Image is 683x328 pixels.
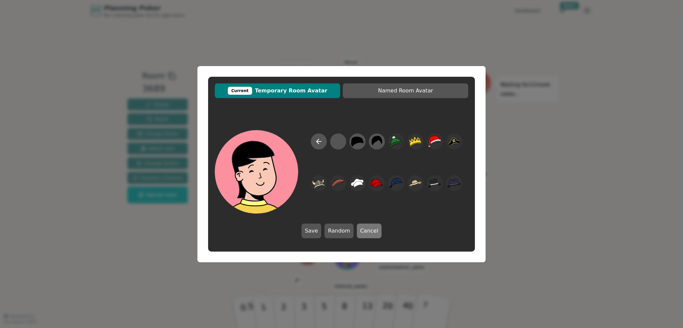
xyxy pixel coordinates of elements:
[324,224,353,238] button: Random
[215,83,340,98] button: CurrentTemporary Room Avatar
[228,87,252,95] div: Current
[357,224,382,238] button: Cancel
[346,87,465,95] span: Named Room Avatar
[301,224,321,238] button: Save
[343,83,468,98] button: Named Room Avatar
[218,87,337,95] span: Temporary Room Avatar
